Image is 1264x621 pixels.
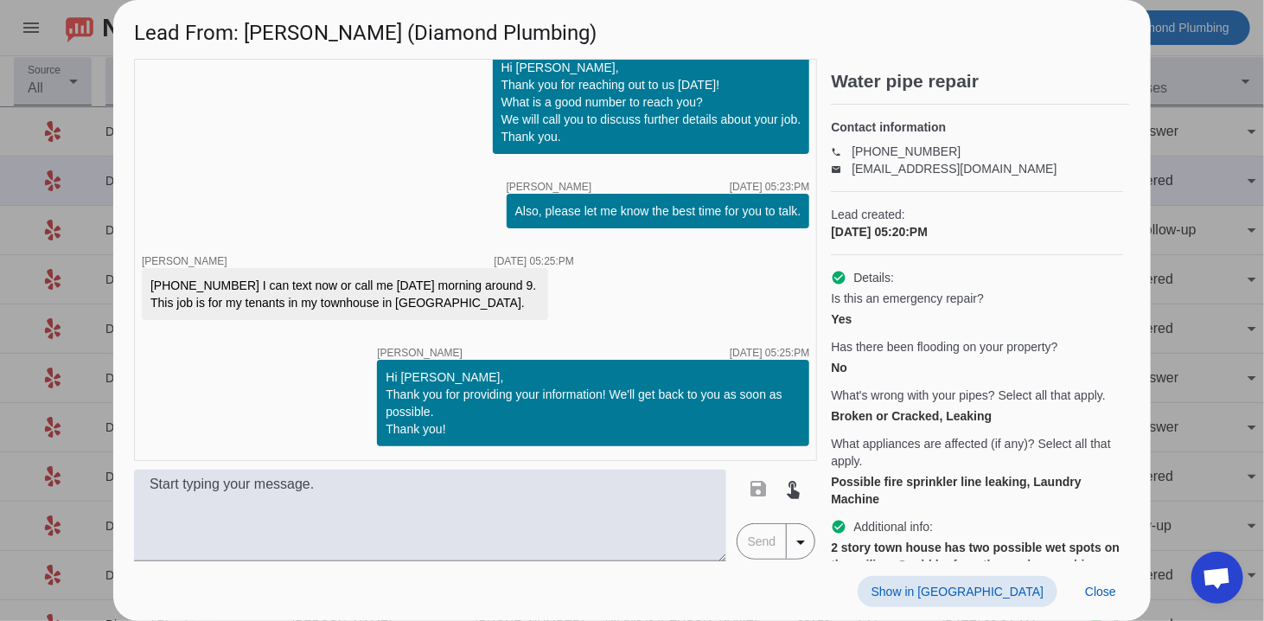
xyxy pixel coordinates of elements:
[831,147,852,156] mat-icon: phone
[783,478,804,499] mat-icon: touch_app
[730,182,809,192] div: [DATE] 05:23:PM
[852,144,961,158] a: [PHONE_NUMBER]
[831,164,852,173] mat-icon: email
[150,277,539,311] div: [PHONE_NUMBER] I can text now or call me [DATE] morning around 9. This job is for my tenants in m...
[495,256,574,266] div: [DATE] 05:25:PM
[507,182,592,192] span: [PERSON_NAME]
[831,310,1123,328] div: Yes
[831,519,846,535] mat-icon: check_circle
[831,270,846,285] mat-icon: check_circle
[1085,585,1116,599] span: Close
[831,290,984,307] span: Is this an emergency repair?
[501,59,801,145] div: Hi [PERSON_NAME], Thank you for reaching out to us [DATE]! What is a good number to reach you? We...
[142,255,227,267] span: [PERSON_NAME]
[831,338,1057,355] span: Has there been flooding on your property?
[831,473,1123,508] div: Possible fire sprinkler line leaking, Laundry Machine
[831,435,1123,470] span: What appliances are affected (if any)? Select all that apply.
[831,73,1130,90] h2: Water pipe repair
[831,118,1123,136] h4: Contact information
[790,532,811,553] mat-icon: arrow_drop_down
[831,407,1123,425] div: Broken or Cracked, Leaking
[831,539,1123,591] div: 2 story town house has two possible wet spots on the ceiling. Could be from the washer machine wa...
[515,202,801,220] div: Also, please let me know the best time for you to talk.​
[858,576,1057,607] button: Show in [GEOGRAPHIC_DATA]
[386,368,801,438] div: Hi [PERSON_NAME], Thank you for providing your information! We'll get back to you as soon as poss...
[831,387,1106,404] span: What's wrong with your pipes? Select all that apply.
[871,585,1044,599] span: Show in [GEOGRAPHIC_DATA]
[853,269,894,286] span: Details:
[853,518,933,535] span: Additional info:
[1071,576,1130,607] button: Close
[831,223,1123,240] div: [DATE] 05:20:PM
[1191,552,1243,604] div: Open chat
[730,348,809,358] div: [DATE] 05:25:PM
[852,162,1057,176] a: [EMAIL_ADDRESS][DOMAIN_NAME]
[831,359,1123,376] div: No
[377,348,463,358] span: [PERSON_NAME]
[831,206,1123,223] span: Lead created:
